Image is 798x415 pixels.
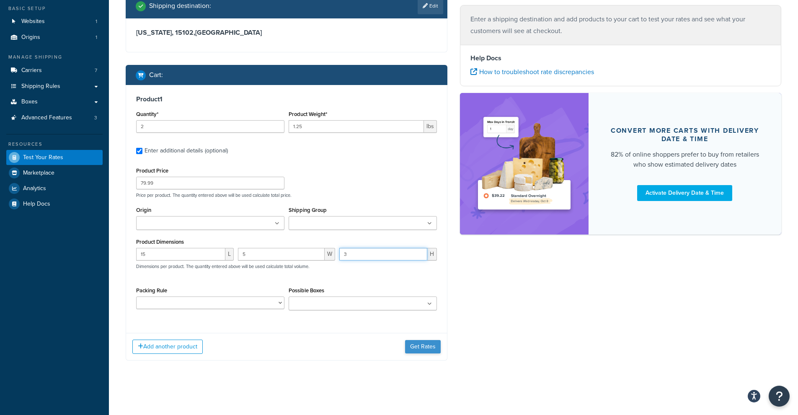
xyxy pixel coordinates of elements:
a: Activate Delivery Date & Time [637,185,732,201]
li: Advanced Features [6,110,103,126]
p: Price per product. The quantity entered above will be used calculate total price. [134,192,439,198]
span: Test Your Rates [23,154,63,161]
label: Quantity* [136,111,158,117]
button: Open Resource Center [769,386,790,407]
li: Websites [6,14,103,29]
a: Test Your Rates [6,150,103,165]
span: Shipping Rules [21,83,60,90]
a: Shipping Rules [6,79,103,94]
li: Origins [6,30,103,45]
span: Advanced Features [21,114,72,121]
span: 1 [96,34,97,41]
h3: [US_STATE], 15102 , [GEOGRAPHIC_DATA] [136,28,437,37]
button: Get Rates [405,340,441,353]
label: Product Weight* [289,111,327,117]
input: Enter additional details (optional) [136,148,142,154]
div: Enter additional details (optional) [145,145,228,157]
span: H [427,248,437,260]
span: W [325,248,335,260]
a: Marketplace [6,165,103,180]
div: 82% of online shoppers prefer to buy from retailers who show estimated delivery dates [609,150,762,170]
label: Packing Rule [136,287,167,294]
span: Analytics [23,185,46,192]
h4: Help Docs [470,53,771,63]
h3: Product 1 [136,95,437,103]
span: Origins [21,34,40,41]
span: 1 [96,18,97,25]
h2: Shipping destination : [149,2,211,10]
div: Resources [6,141,103,148]
span: Boxes [21,98,38,106]
button: Add another product [132,340,203,354]
span: Carriers [21,67,42,74]
div: Convert more carts with delivery date & time [609,126,762,143]
a: Origins1 [6,30,103,45]
span: L [225,248,234,260]
label: Origin [136,207,151,213]
li: Carriers [6,63,103,78]
span: Marketplace [23,170,54,177]
div: Manage Shipping [6,54,103,61]
img: feature-image-ddt-36eae7f7280da8017bfb280eaccd9c446f90b1fe08728e4019434db127062ab4.png [473,106,576,222]
label: Possible Boxes [289,287,324,294]
a: Carriers7 [6,63,103,78]
a: Help Docs [6,196,103,211]
label: Product Dimensions [136,239,184,245]
p: Enter a shipping destination and add products to your cart to test your rates and see what your c... [470,13,771,37]
span: 7 [95,67,97,74]
p: Dimensions per product. The quantity entered above will be used calculate total volume. [134,263,310,269]
h2: Cart : [149,71,163,79]
span: lbs [424,120,437,133]
a: How to troubleshoot rate discrepancies [470,67,594,77]
span: 3 [94,114,97,121]
label: Product Price [136,168,168,174]
span: Help Docs [23,201,50,208]
span: Websites [21,18,45,25]
a: Websites1 [6,14,103,29]
input: 0.00 [289,120,424,133]
div: Basic Setup [6,5,103,12]
label: Shipping Group [289,207,327,213]
a: Advanced Features3 [6,110,103,126]
input: 0.0 [136,120,284,133]
a: Analytics [6,181,103,196]
a: Boxes [6,94,103,110]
